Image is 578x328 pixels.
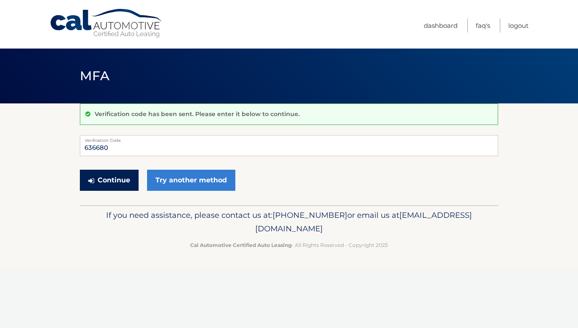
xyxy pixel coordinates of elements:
[147,170,235,191] a: Try another method
[273,210,347,220] span: [PHONE_NUMBER]
[424,19,458,33] a: Dashboard
[49,8,164,38] a: Cal Automotive
[255,210,472,233] span: [EMAIL_ADDRESS][DOMAIN_NAME]
[80,68,109,84] span: MFA
[85,241,493,249] p: - All Rights Reserved - Copyright 2025
[476,19,490,33] a: FAQ's
[95,110,300,118] p: Verification code has been sent. Please enter it below to continue.
[80,135,498,156] input: Verification Code
[80,170,139,191] button: Continue
[85,209,493,236] p: If you need assistance, please contact us at: or email us at
[190,242,292,248] strong: Cal Automotive Certified Auto Leasing
[508,19,529,33] a: Logout
[80,135,498,142] label: Verification Code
